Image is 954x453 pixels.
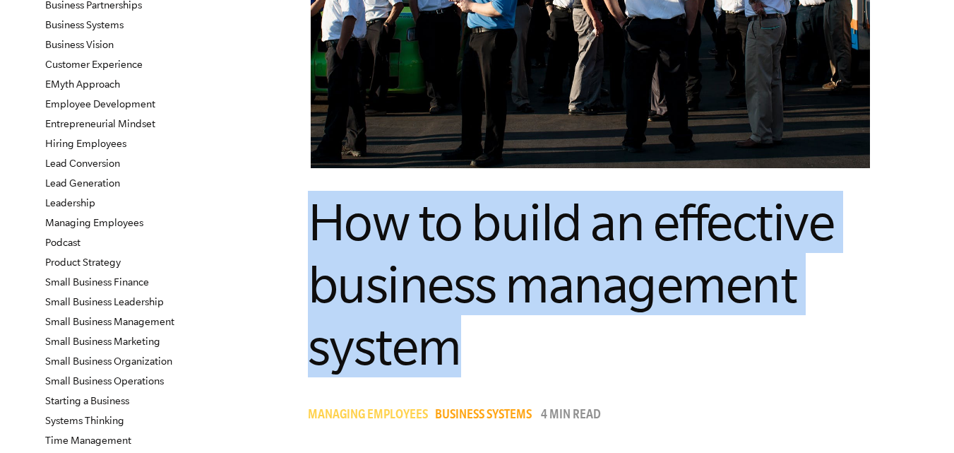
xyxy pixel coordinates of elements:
[45,375,164,387] a: Small Business Operations
[541,409,601,423] p: 4 min read
[45,217,143,228] a: Managing Employees
[45,435,131,446] a: Time Management
[45,316,174,327] a: Small Business Management
[45,118,155,129] a: Entrepreneurial Mindset
[435,409,539,423] a: Business Systems
[45,296,164,307] a: Small Business Leadership
[45,395,129,406] a: Starting a Business
[45,355,172,367] a: Small Business Organization
[435,409,532,423] span: Business Systems
[45,276,149,288] a: Small Business Finance
[308,409,428,423] span: Managing Employees
[45,138,126,149] a: Hiring Employees
[883,385,954,453] iframe: Chat Widget
[45,78,120,90] a: EMyth Approach
[45,237,81,248] a: Podcast
[45,336,160,347] a: Small Business Marketing
[45,415,124,426] a: Systems Thinking
[45,257,121,268] a: Product Strategy
[45,158,120,169] a: Lead Conversion
[45,197,95,208] a: Leadership
[45,59,143,70] a: Customer Experience
[45,19,124,30] a: Business Systems
[45,98,155,110] a: Employee Development
[308,193,835,375] span: How to build an effective business management system
[45,39,114,50] a: Business Vision
[45,177,120,189] a: Lead Generation
[308,409,435,423] a: Managing Employees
